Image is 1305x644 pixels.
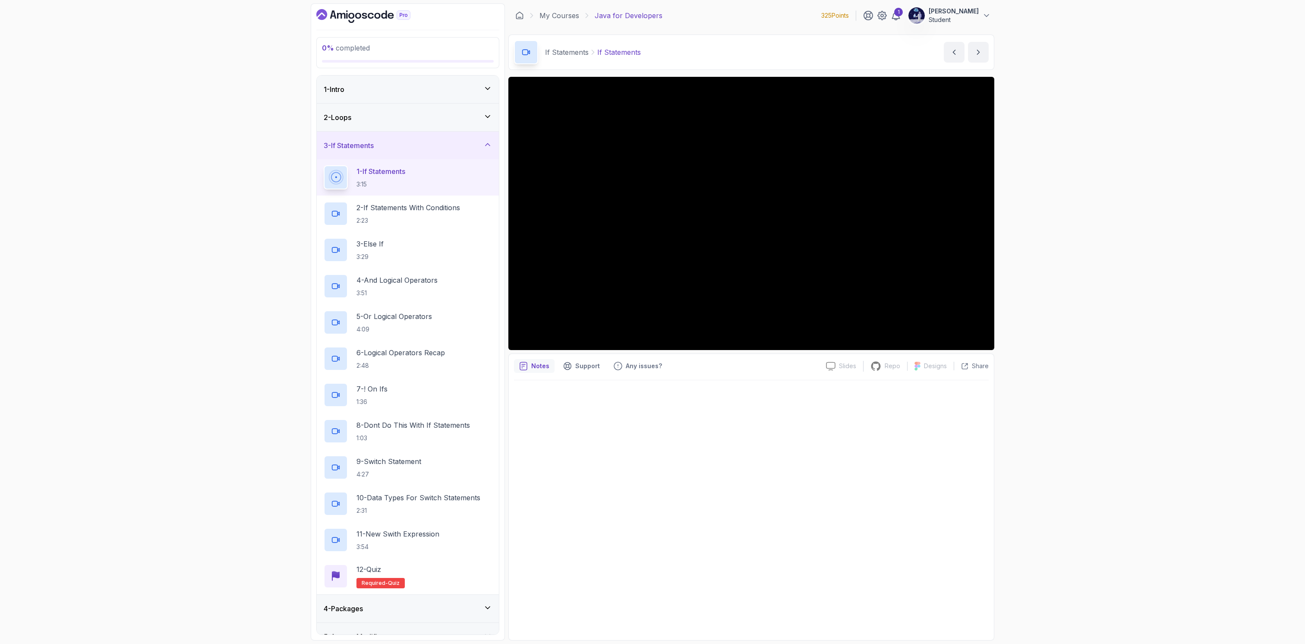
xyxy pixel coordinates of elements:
img: user profile image [908,7,925,24]
p: 3:54 [356,543,439,551]
p: 325 Points [821,11,849,20]
button: 6-Logical Operators Recap2:48 [324,347,492,371]
button: 12-QuizRequired-quiz [324,564,492,588]
button: 5-Or Logical Operators4:09 [324,310,492,335]
button: 3-Else If3:29 [324,238,492,262]
iframe: chat widget [1269,609,1296,635]
p: 4 - And Logical Operators [356,275,438,285]
p: Slides [839,362,856,370]
h3: 5 - Access Modifiers [324,631,388,642]
button: 1-If Statements3:15 [324,165,492,189]
button: 3-If Statements [317,132,499,159]
iframe: chat widget [1141,453,1296,605]
p: Share [972,362,989,370]
button: 2-If Statements With Conditions2:23 [324,202,492,226]
div: 1 [894,8,903,16]
p: Any issues? [626,362,662,370]
p: 2:31 [356,506,480,515]
h3: 4 - Packages [324,603,363,614]
p: 1:03 [356,434,470,442]
p: 6 - Logical Operators Recap [356,347,445,358]
p: 1:36 [356,398,388,406]
h3: 3 - If Statements [324,140,374,151]
p: If Statements [597,47,641,57]
p: 5 - Or Logical Operators [356,311,432,322]
h3: 1 - Intro [324,84,344,95]
span: 0 % [322,44,334,52]
p: 7 - ! On Ifs [356,384,388,394]
p: Support [575,362,600,370]
p: 3:29 [356,253,384,261]
button: 9-Switch Statement4:27 [324,455,492,480]
button: 11-New Swith Expression3:54 [324,528,492,552]
button: user profile image[PERSON_NAME]Student [908,7,991,24]
p: 3 - Else If [356,239,384,249]
p: Student [929,16,979,24]
p: 10 - Data Types For Switch Statements [356,492,480,503]
p: 2:48 [356,361,445,370]
p: 2 - If Statements With Conditions [356,202,460,213]
p: 8 - Dont Do This With If Statements [356,420,470,430]
h3: 2 - Loops [324,112,351,123]
p: Designs [924,362,947,370]
button: notes button [514,359,555,373]
button: 4-Packages [317,595,499,622]
p: [PERSON_NAME] [929,7,979,16]
p: If Statements [545,47,589,57]
button: 4-And Logical Operators3:51 [324,274,492,298]
button: 7-! On Ifs1:36 [324,383,492,407]
button: Share [954,362,989,370]
p: 3:51 [356,289,438,297]
button: Support button [558,359,605,373]
a: Dashboard [316,9,430,23]
span: Required- [362,580,388,587]
p: Notes [531,362,549,370]
p: 4:27 [356,470,421,479]
a: 1 [891,10,901,21]
a: My Courses [539,10,579,21]
p: Java for Developers [595,10,662,21]
button: 1-Intro [317,76,499,103]
span: quiz [388,580,400,587]
iframe: 1 - If Statements [508,77,994,350]
p: 3:15 [356,180,405,189]
button: 2-Loops [317,104,499,131]
p: 12 - Quiz [356,564,381,575]
button: Feedback button [608,359,667,373]
button: 10-Data Types For Switch Statements2:31 [324,492,492,516]
p: 9 - Switch Statement [356,456,421,467]
p: 2:23 [356,216,460,225]
button: 8-Dont Do This With If Statements1:03 [324,419,492,443]
button: next content [968,42,989,63]
p: Repo [885,362,900,370]
a: Dashboard [515,11,524,20]
p: 11 - New Swith Expression [356,529,439,539]
p: 4:09 [356,325,432,334]
button: previous content [944,42,965,63]
span: completed [322,44,370,52]
p: 1 - If Statements [356,166,405,177]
